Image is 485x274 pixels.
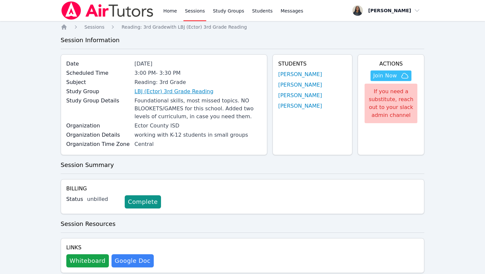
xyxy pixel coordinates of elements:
h3: Session Information [61,36,425,45]
button: Join Now [371,70,411,81]
label: Organization [66,122,131,130]
a: Sessions [84,24,105,30]
a: [PERSON_NAME] [278,92,322,99]
div: Reading: 3rd Grade [135,78,262,86]
div: Central [135,140,262,148]
div: 3:00 PM - 3:30 PM [135,69,262,77]
span: Messages [280,8,303,14]
a: Google Doc [112,254,154,267]
a: [PERSON_NAME] [278,102,322,110]
a: LBJ (Ector) 3rd Grade Reading [135,88,213,96]
div: Ector County ISD [135,122,262,130]
div: working with K-12 students in small groups [135,131,262,139]
a: Complete [125,195,161,208]
div: If you need a substitute, reach out to your slack admin channel [365,84,417,123]
a: [PERSON_NAME] [278,70,322,78]
h4: Students [278,60,347,68]
div: Foundational skills, most missed topics. NO BLOOKETS/GAMES for this school. Added two levels of c... [135,97,262,121]
h4: Billing [66,185,419,193]
label: Study Group Details [66,97,131,105]
span: Reading: 3rd Grade with LBJ (Ector) 3rd Grade Reading [121,24,247,30]
div: [DATE] [135,60,262,68]
label: Scheduled Time [66,69,131,77]
a: [PERSON_NAME] [278,81,322,89]
label: Study Group [66,88,131,96]
nav: Breadcrumb [61,24,425,30]
div: unbilled [87,195,119,203]
label: Subject [66,78,131,86]
h3: Session Summary [61,160,425,170]
h4: Links [66,244,154,252]
button: Whiteboard [66,254,109,267]
img: Air Tutors [61,1,154,20]
label: Date [66,60,131,68]
span: Join Now [373,72,397,80]
a: Reading: 3rd Gradewith LBJ (Ector) 3rd Grade Reading [121,24,247,30]
label: Organization Details [66,131,131,139]
h4: Actions [363,60,419,68]
h3: Session Resources [61,219,425,229]
label: Status [66,195,83,203]
label: Organization Time Zone [66,140,131,148]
